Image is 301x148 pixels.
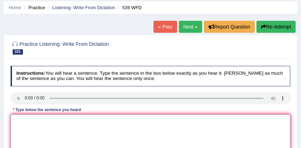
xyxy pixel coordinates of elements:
[204,21,255,33] button: Report Question
[22,4,45,11] li: Practice
[16,70,45,76] b: Instructions:
[9,5,21,10] a: Home
[179,21,202,33] a: Next »
[257,21,296,33] button: Re-Attempt
[11,66,291,86] h4: You will hear a sentence. Type the sentence in the box below exactly as you hear it. [PERSON_NAME...
[13,49,23,55] span: 331
[11,40,184,55] h2: Practice Listening: Write From Dictation
[52,5,115,10] a: Listening: Write From Dictation
[11,107,83,113] div: * Type below the sentence you heard
[116,4,142,11] li: 539 WFD
[153,21,177,33] a: « Prev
